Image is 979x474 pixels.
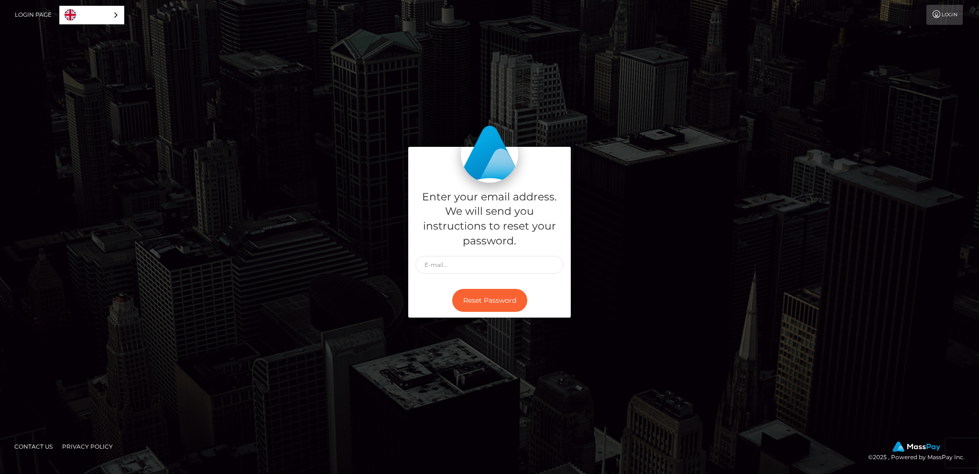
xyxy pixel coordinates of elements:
[11,439,56,454] a: Contact Us
[868,441,972,463] div: © 2025 , Powered by MassPay Inc.
[892,441,940,452] img: MassPay
[59,6,124,24] aside: Language selected: English
[461,125,518,183] img: MassPay Login
[15,5,52,25] a: Login Page
[58,439,117,454] a: Privacy Policy
[415,256,564,274] input: E-mail...
[59,6,124,24] div: Language
[452,289,527,312] button: Reset Password
[415,190,564,249] h5: Enter your email address. We will send you instructions to reset your password.
[60,6,124,24] a: English
[926,5,963,25] a: Login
